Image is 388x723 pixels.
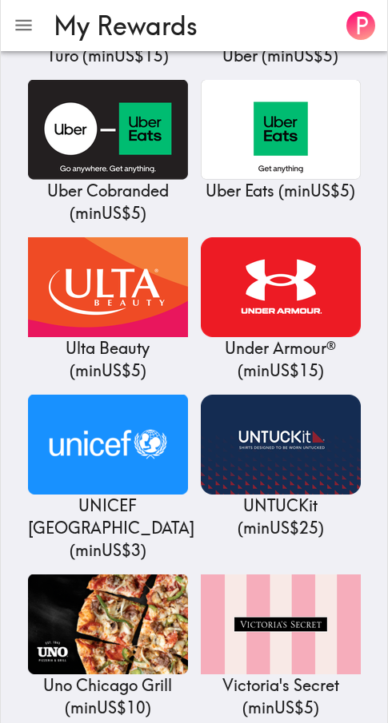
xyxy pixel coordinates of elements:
[28,395,188,562] a: UNICEF USAUNICEF [GEOGRAPHIC_DATA] (minUS$3)
[201,574,361,674] img: Victoria's Secret
[201,574,361,719] a: Victoria's SecretVictoria's Secret (minUS$5)
[28,80,188,224] a: Uber CobrandedUber Cobranded (minUS$5)
[28,674,188,719] p: Uno Chicago Grill ( min US$10 )
[355,12,369,40] span: P
[54,10,327,41] h3: My Rewards
[28,495,188,562] p: UNICEF [GEOGRAPHIC_DATA] ( min US$3 )
[28,237,188,337] img: Ulta Beauty
[28,574,188,674] img: Uno Chicago Grill
[201,180,361,202] p: Uber Eats ( min US$5 )
[201,337,361,382] p: Under Armour® ( min US$15 )
[28,80,188,180] img: Uber Cobranded
[201,80,361,180] img: Uber Eats
[28,237,188,382] a: Ulta BeautyUlta Beauty (minUS$5)
[28,395,188,495] img: UNICEF USA
[201,45,361,67] p: Uber ( min US$5 )
[201,237,361,382] a: Under Armour®Under Armour® (minUS$15)
[201,674,361,719] p: Victoria's Secret ( min US$5 )
[28,574,188,719] a: Uno Chicago GrillUno Chicago Grill (minUS$10)
[28,45,188,67] p: Turo ( min US$15 )
[201,495,361,539] p: UNTUCKit ( min US$25 )
[201,395,361,495] img: UNTUCKit
[28,337,188,382] p: Ulta Beauty ( min US$5 )
[28,180,188,224] p: Uber Cobranded ( min US$5 )
[201,395,361,539] a: UNTUCKitUNTUCKit (minUS$25)
[201,237,361,337] img: Under Armour®
[201,80,361,202] a: Uber EatsUber Eats (minUS$5)
[340,5,382,46] button: P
